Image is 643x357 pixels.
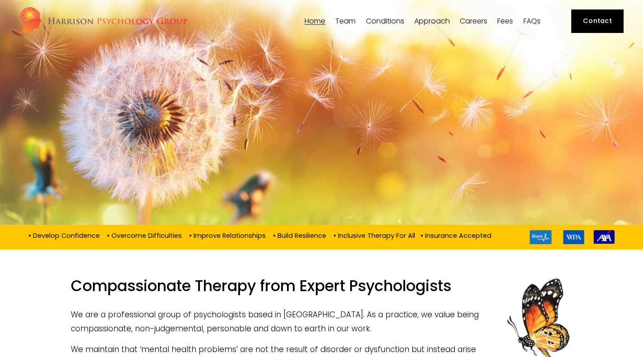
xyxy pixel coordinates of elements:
a: Home [305,17,325,25]
span: Approach [414,18,450,25]
p: We are a professional group of psychologists based in [GEOGRAPHIC_DATA]. As a practice, we value ... [71,308,573,335]
a: Careers [460,17,487,25]
a: Contact [571,9,624,33]
span: Team [335,18,356,25]
a: folder dropdown [414,17,450,25]
a: folder dropdown [366,17,404,25]
a: folder dropdown [335,17,356,25]
a: FAQs [523,17,541,25]
h1: Compassionate Therapy from Expert Psychologists [71,277,573,301]
span: Conditions [366,18,404,25]
img: Harrison Psychology Group [19,6,188,36]
a: Fees [497,17,513,25]
p: • Develop Confidence • Overcome Difficulties • Improve Relationships • Build Resilience • Inclusi... [28,230,491,240]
